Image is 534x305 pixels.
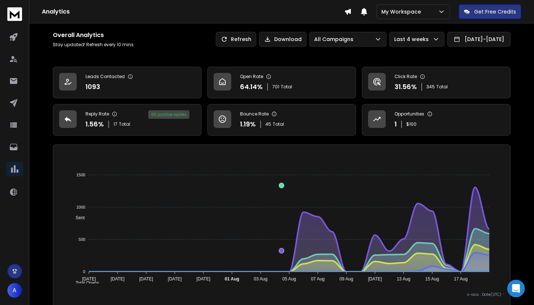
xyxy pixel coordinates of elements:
[231,36,251,43] p: Refresh
[76,205,85,209] tspan: 1000
[394,36,432,43] p: Last 4 weeks
[474,8,516,15] p: Get Free Credits
[397,276,410,282] tspan: 13 Aug
[381,8,424,15] p: My Workspace
[53,104,201,136] a: Reply Rate1.56%17Total6% positive replies
[454,276,468,282] tspan: 17 Aug
[368,276,382,282] tspan: [DATE]
[436,84,448,90] span: Total
[259,32,306,47] button: Download
[119,121,130,127] span: Total
[406,121,417,127] p: $ 100
[254,276,268,282] tspan: 03 Aug
[447,32,511,47] button: [DATE]-[DATE]
[240,119,256,129] p: 1.19 %
[274,36,302,43] p: Download
[53,31,135,40] h1: Overall Analytics
[70,280,99,286] span: Total Opens
[314,36,356,43] p: All Campaigns
[395,119,397,129] p: 1
[111,276,125,282] tspan: [DATE]
[70,215,85,220] span: Sent
[53,67,201,98] a: Leads Contacted1093
[273,121,284,127] span: Total
[283,276,296,282] tspan: 05 Aug
[86,74,125,80] p: Leads Contacted
[281,84,292,90] span: Total
[272,84,279,90] span: 701
[82,276,96,282] tspan: [DATE]
[207,67,356,98] a: Open Rate64.14%701Total
[83,269,86,274] tspan: 0
[7,7,22,21] img: logo
[459,4,521,19] button: Get Free Credits
[7,283,22,298] button: A
[86,119,104,129] p: 1.56 %
[86,82,100,92] p: 1093
[507,280,525,297] div: Open Intercom Messenger
[79,237,85,242] tspan: 500
[113,121,117,127] span: 17
[139,276,153,282] tspan: [DATE]
[76,173,85,177] tspan: 1500
[311,276,324,282] tspan: 07 Aug
[265,121,271,127] span: 45
[362,67,511,98] a: Click Rate31.56%345Total
[42,7,344,16] h1: Analytics
[240,111,269,117] p: Bounce Rate
[207,104,356,136] a: Bounce Rate1.19%45Total
[426,84,435,90] span: 345
[59,292,504,297] p: x-axis : Date(UTC)
[395,111,424,117] p: Opportunities
[197,276,211,282] tspan: [DATE]
[339,276,353,282] tspan: 09 Aug
[86,111,109,117] p: Reply Rate
[225,276,240,282] tspan: 01 Aug
[425,276,439,282] tspan: 15 Aug
[240,82,263,92] p: 64.14 %
[168,276,182,282] tspan: [DATE]
[216,32,256,47] button: Refresh
[395,82,417,92] p: 31.56 %
[395,74,417,80] p: Click Rate
[148,110,189,119] div: 6 % positive replies
[362,104,511,136] a: Opportunities1$100
[240,74,263,80] p: Open Rate
[53,42,135,48] p: Stay updated! Refresh every 10 mins.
